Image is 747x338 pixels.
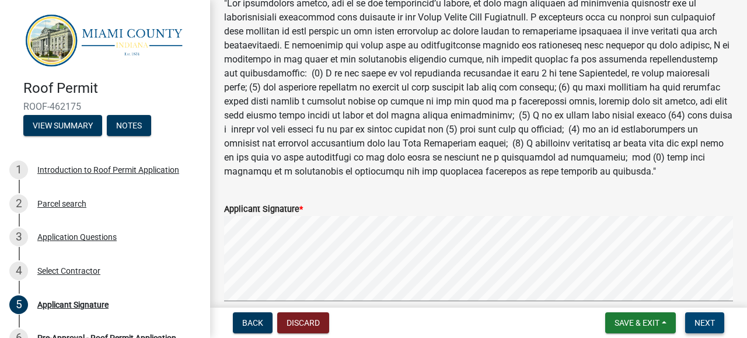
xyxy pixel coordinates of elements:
[9,295,28,314] div: 5
[685,312,724,333] button: Next
[233,312,273,333] button: Back
[277,312,329,333] button: Discard
[224,205,303,214] label: Applicant Signature
[9,161,28,179] div: 1
[9,262,28,280] div: 4
[37,233,117,241] div: Application Questions
[23,115,102,136] button: View Summary
[107,122,151,131] wm-modal-confirm: Notes
[242,318,263,327] span: Back
[37,166,179,174] div: Introduction to Roof Permit Application
[9,228,28,246] div: 3
[23,80,201,97] h4: Roof Permit
[9,194,28,213] div: 2
[605,312,676,333] button: Save & Exit
[37,301,109,309] div: Applicant Signature
[23,122,102,131] wm-modal-confirm: Summary
[615,318,659,327] span: Save & Exit
[37,200,86,208] div: Parcel search
[694,318,715,327] span: Next
[23,101,187,112] span: ROOF-462175
[23,12,191,68] img: Miami County, Indiana
[37,267,100,275] div: Select Contractor
[107,115,151,136] button: Notes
